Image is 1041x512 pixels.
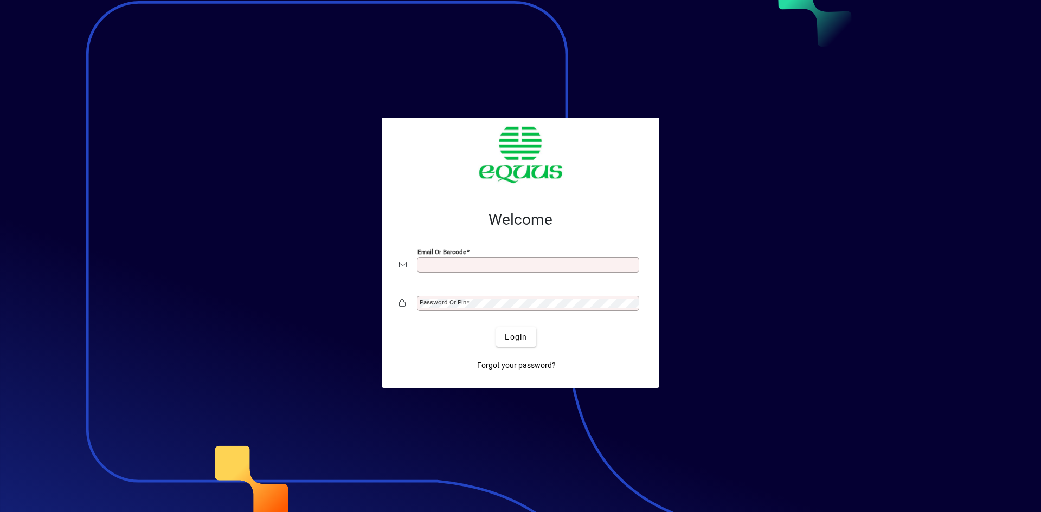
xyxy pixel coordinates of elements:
h2: Welcome [399,211,642,229]
mat-label: Password or Pin [420,299,466,306]
span: Login [505,332,527,343]
mat-label: Email or Barcode [417,248,466,256]
a: Forgot your password? [473,355,560,375]
button: Login [496,327,536,347]
span: Forgot your password? [477,360,556,371]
